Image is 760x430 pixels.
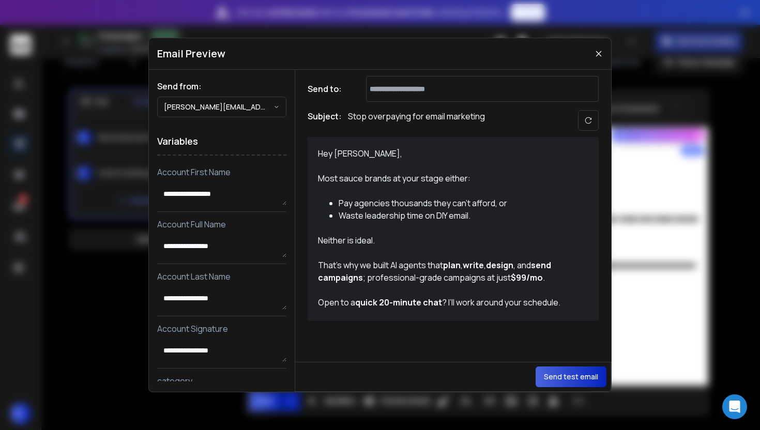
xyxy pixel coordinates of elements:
p: category [157,375,286,387]
strong: quick 20-minute chat [355,297,442,308]
h1: Send from: [157,80,286,93]
button: Send test email [536,366,606,387]
div: Open Intercom Messenger [722,394,747,419]
h1: Send to: [308,83,349,95]
strong: $99/mo [511,272,543,283]
li: Pay agencies thousands they can’t afford, or [339,197,576,209]
p: Account Last Name [157,270,286,283]
p: [PERSON_NAME][EMAIL_ADDRESS][DOMAIN_NAME] [164,102,273,112]
div: Most sauce brands at your stage either: [318,172,576,185]
div: Hey [PERSON_NAME], [318,147,576,160]
strong: plan [443,259,461,271]
h1: Subject: [308,110,342,131]
p: Account Full Name [157,218,286,231]
li: Waste leadership time on DIY email. [339,209,576,222]
h1: Email Preview [157,47,225,61]
strong: write [463,259,484,271]
p: Stop overpaying for email marketing [348,110,485,131]
div: That’s why we built AI agents that , , , and ; professional-grade campaigns at just . [318,259,576,284]
div: Open to a ? I’ll work around your schedule. [318,296,576,309]
p: Account First Name [157,166,286,178]
p: Account Signature [157,323,286,335]
h1: Variables [157,128,286,156]
div: Neither is ideal. [318,234,576,247]
strong: design [486,259,513,271]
